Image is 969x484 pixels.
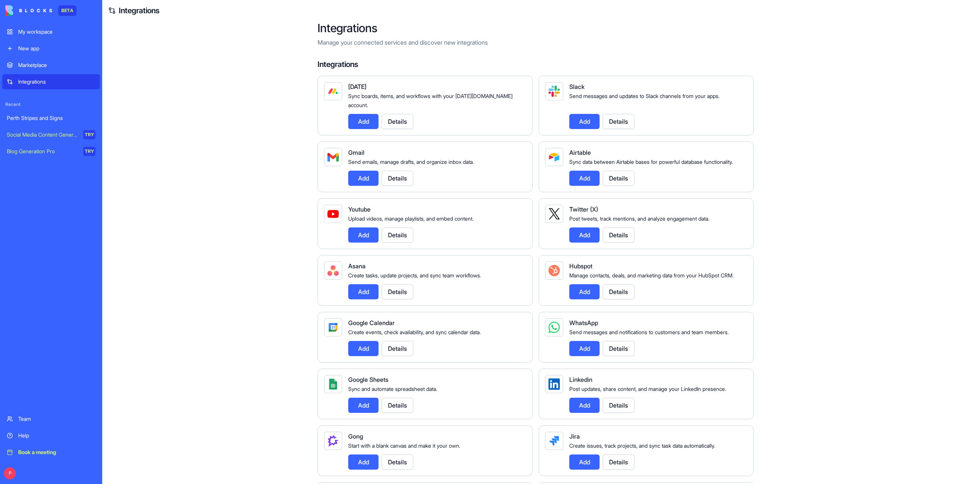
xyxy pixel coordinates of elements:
button: Details [382,284,413,299]
div: Marketplace [18,61,95,69]
div: Perth Stripes and Signs [7,114,95,122]
div: Social Media Content Generator [7,131,78,139]
span: Gmail [348,149,365,156]
span: WhatsApp [569,319,598,327]
button: Details [382,227,413,243]
a: Integrations [2,74,100,89]
button: Add [348,171,379,186]
a: Help [2,428,100,443]
a: Perth Stripes and Signs [2,110,100,126]
span: Gong [348,433,363,440]
a: Blog Generation ProTRY [2,144,100,159]
a: My workspace [2,24,100,39]
a: Marketplace [2,58,100,73]
button: Add [348,454,379,470]
h2: Integrations [318,21,754,35]
span: Youtube [348,205,371,213]
div: Blog Generation Pro [7,148,78,155]
div: New app [18,45,95,52]
span: Jira [569,433,580,440]
span: Airtable [569,149,591,156]
button: Add [348,227,379,243]
button: Details [382,114,413,129]
span: Asana [348,262,366,270]
button: Add [348,284,379,299]
span: Post tweets, track mentions, and analyze engagement data. [569,215,709,222]
button: Add [569,341,600,356]
button: Details [382,454,413,470]
span: Google Sheets [348,376,388,383]
a: Team [2,411,100,426]
button: Details [603,171,634,186]
button: Details [382,341,413,356]
div: TRY [83,130,95,139]
button: Details [603,454,634,470]
a: BETA [5,5,76,16]
span: Twitter (X) [569,205,598,213]
button: Details [382,398,413,413]
a: Social Media Content GeneratorTRY [2,127,100,142]
button: Add [569,398,600,413]
button: Details [603,227,634,243]
span: Create tasks, update projects, and sync team workflows. [348,272,481,279]
span: Recent [2,101,100,107]
span: Sync boards, items, and workflows with your [DATE][DOMAIN_NAME] account. [348,93,513,108]
div: Help [18,432,95,439]
a: New app [2,41,100,56]
span: Create events, check availability, and sync calendar data. [348,329,481,335]
span: Google Calendar [348,319,395,327]
button: Add [348,341,379,356]
div: TRY [83,147,95,156]
span: Sync data between Airtable bases for powerful database functionality. [569,159,733,165]
button: Details [603,341,634,356]
h4: Integrations [318,59,754,70]
button: Add [569,171,600,186]
span: Send messages and notifications to customers and team members. [569,329,729,335]
span: Hubspot [569,262,592,270]
span: Sync and automate spreadsheet data. [348,386,437,392]
a: Book a meeting [2,445,100,460]
span: Upload videos, manage playlists, and embed content. [348,215,474,222]
span: Post updates, share content, and manage your LinkedIn presence. [569,386,726,392]
div: BETA [58,5,76,16]
button: Add [569,454,600,470]
button: Details [603,114,634,129]
span: Manage contacts, deals, and marketing data from your HubSpot CRM. [569,272,734,279]
span: Linkedin [569,376,592,383]
button: Details [382,171,413,186]
button: Details [603,398,634,413]
div: My workspace [18,28,95,36]
p: Manage your connected services and discover new integrations [318,38,754,47]
a: Integrations [119,5,159,16]
span: Start with a blank canvas and make it your own. [348,442,460,449]
button: Add [348,114,379,129]
button: Details [603,284,634,299]
span: Create issues, track projects, and sync task data automatically. [569,442,715,449]
span: Send messages and updates to Slack channels from your apps. [569,93,720,99]
span: Send emails, manage drafts, and organize inbox data. [348,159,474,165]
div: Integrations [18,78,95,86]
button: Add [569,227,600,243]
button: Add [348,398,379,413]
div: Book a meeting [18,448,95,456]
div: Team [18,415,95,423]
button: Add [569,114,600,129]
span: P [4,467,16,479]
img: logo [5,5,52,16]
span: [DATE] [348,83,366,90]
span: Slack [569,83,584,90]
button: Add [569,284,600,299]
